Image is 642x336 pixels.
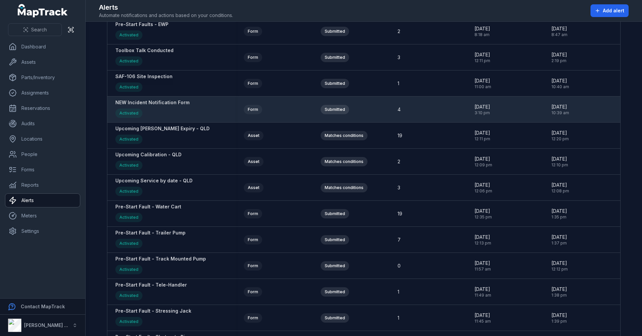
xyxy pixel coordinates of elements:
[551,240,567,246] span: 1:37 pm
[115,256,206,276] a: Pre-Start Fault - Track Mounted PumpActivated
[244,235,262,244] div: Form
[551,214,567,220] span: 1:35 pm
[551,104,569,110] span: [DATE]
[115,30,142,40] div: Activated
[474,51,490,63] time: 8/21/2025, 12:11:51 PM
[474,84,491,90] span: 11:00 am
[244,105,262,114] div: Form
[551,208,567,220] time: 10/7/2025, 1:35:42 PM
[8,23,62,36] button: Search
[474,188,492,194] span: 12:06 pm
[551,267,568,272] span: 12:12 pm
[5,86,80,100] a: Assignments
[321,235,349,244] div: Submitted
[115,229,186,250] a: Pre-Start Fault - Trailer PumpActivated
[551,25,567,32] span: [DATE]
[398,210,402,217] span: 19
[551,25,567,37] time: 10/8/2025, 8:47:37 AM
[551,312,567,324] time: 10/7/2025, 1:39:04 PM
[474,130,490,136] span: [DATE]
[551,234,567,246] time: 10/7/2025, 1:37:29 PM
[551,130,569,136] span: [DATE]
[115,187,142,196] div: Activated
[115,256,206,262] strong: Pre-Start Fault - Track Mounted Pump
[5,224,80,238] a: Settings
[115,21,169,41] a: Pre-Start Faults - EWPActivated
[18,4,68,17] a: MapTrack
[398,80,399,87] span: 1
[5,55,80,69] a: Assets
[398,184,400,191] span: 3
[474,58,490,63] span: 12:11 pm
[474,182,492,188] span: [DATE]
[474,312,491,324] time: 5/22/2025, 11:45:15 AM
[115,135,142,144] div: Activated
[99,12,233,19] span: Automate notifications and actions based on your conditions.
[551,51,567,58] span: [DATE]
[551,51,567,63] time: 8/21/2025, 2:19:43 PM
[474,136,490,142] span: 12:11 pm
[474,77,491,84] span: [DATE]
[551,77,569,90] time: 9/1/2025, 10:40:28 AM
[115,161,142,170] div: Activated
[474,110,490,116] span: 3:10 pm
[244,79,262,88] div: Form
[474,214,492,220] span: 12:35 pm
[321,131,367,140] div: Matches conditions
[321,53,349,62] div: Submitted
[115,308,191,314] strong: Pre-Start Fault - Stressing Jack
[321,287,349,297] div: Submitted
[115,99,190,106] strong: NEW Incident Notification Form
[551,286,567,293] span: [DATE]
[398,315,399,321] span: 1
[398,28,400,35] span: 2
[551,319,567,324] span: 1:39 pm
[474,51,490,58] span: [DATE]
[398,236,401,243] span: 7
[115,282,187,302] a: Pre-Start Fault - Tele-HandlerActivated
[551,58,567,63] span: 2:19 pm
[115,47,174,54] strong: Toolbox Talk Conducted
[115,151,182,172] a: Upcoming Calibration - QLDActivated
[115,151,182,158] strong: Upcoming Calibration - QLD
[321,261,349,271] div: Submitted
[474,240,491,246] span: 12:13 pm
[244,287,262,297] div: Form
[551,293,567,298] span: 1:38 pm
[244,27,262,36] div: Form
[551,84,569,90] span: 10:40 am
[551,182,569,188] span: [DATE]
[398,106,401,113] span: 4
[5,163,80,176] a: Forms
[115,291,142,300] div: Activated
[321,79,349,88] div: Submitted
[244,131,263,140] div: Asset
[115,239,142,248] div: Activated
[398,158,400,165] span: 2
[474,267,491,272] span: 11:57 am
[474,234,491,240] span: [DATE]
[115,56,142,66] div: Activated
[551,156,568,168] time: 7/3/2025, 12:10:09 PM
[115,177,193,198] a: Upcoming Service by date - QLDActivated
[398,289,399,295] span: 1
[321,313,349,323] div: Submitted
[115,317,142,326] div: Activated
[244,53,262,62] div: Form
[321,157,367,166] div: Matches conditions
[398,54,400,61] span: 3
[474,156,492,168] time: 7/3/2025, 12:09:11 PM
[5,102,80,115] a: Reservations
[244,157,263,166] div: Asset
[551,136,569,142] span: 12:20 pm
[474,208,492,220] time: 5/22/2025, 12:35:35 PM
[551,130,569,142] time: 7/3/2025, 12:20:20 PM
[551,234,567,240] span: [DATE]
[591,4,629,17] button: Add alert
[551,260,568,267] span: [DATE]
[551,110,569,116] span: 10:39 am
[474,260,491,272] time: 5/22/2025, 11:57:25 AM
[115,82,142,92] div: Activated
[551,260,568,272] time: 5/22/2025, 12:12:18 PM
[551,188,569,194] span: 12:08 pm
